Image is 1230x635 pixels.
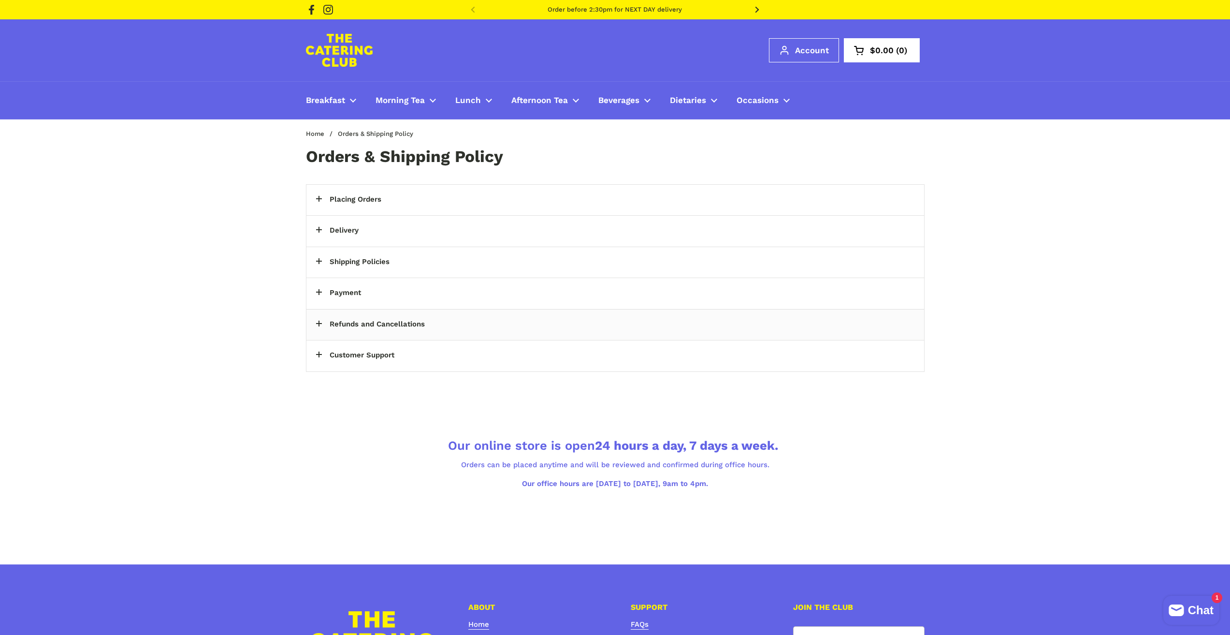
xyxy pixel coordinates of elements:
[1160,596,1222,627] inbox-online-store-chat: Shopify online store chat
[769,38,839,62] a: Account
[631,604,762,611] h4: SUPPORT
[306,131,425,137] nav: breadcrumbs
[306,247,924,278] div: Shipping Policies
[793,604,925,611] h4: JOIN THE CLUB
[330,194,907,205] span: Placing Orders
[502,89,589,112] a: Afternoon Tea
[306,185,924,216] div: Placing Orders
[330,287,907,298] span: Payment
[306,216,924,247] div: Delivery
[296,89,366,112] a: Breakfast
[330,225,907,236] span: Delivery
[338,131,413,137] span: Orders & Shipping Policy
[455,95,481,106] span: Lunch
[330,350,907,361] span: Customer Support
[737,95,779,106] span: Occasions
[468,620,489,630] a: Home
[468,604,600,611] h4: ABOUT
[306,130,324,137] a: Home
[366,89,446,112] a: Morning Tea
[727,89,799,112] a: Occasions
[376,95,425,106] span: Morning Tea
[446,89,502,112] a: Lunch
[660,89,727,112] a: Dietaries
[306,278,924,309] div: Payment
[598,95,639,106] span: Beverages
[894,46,910,55] span: 0
[330,256,907,267] span: Shipping Policies
[589,89,660,112] a: Beverages
[306,148,925,165] h1: Orders & Shipping Policy
[448,459,782,471] p: Orders can be placed anytime and will be reviewed and confirmed during office hours.
[330,319,907,330] span: Refunds and Cancellations
[306,310,924,340] div: Refunds and Cancellations
[306,34,373,67] img: The Catering Club
[448,440,782,452] h2: 24 hours a day, 7 days a week.
[306,95,345,106] span: Breakfast
[306,340,924,371] div: Customer Support
[522,479,708,488] strong: Our office hours are [DATE] to [DATE], 9am to 4pm.
[448,438,595,453] strong: Our online store is open
[330,131,333,137] span: /
[511,95,568,106] span: Afternoon Tea
[631,620,649,630] a: FAQs
[548,6,682,13] a: Order before 2:30pm for NEXT DAY delivery
[870,46,894,55] span: $0.00
[670,95,706,106] span: Dietaries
